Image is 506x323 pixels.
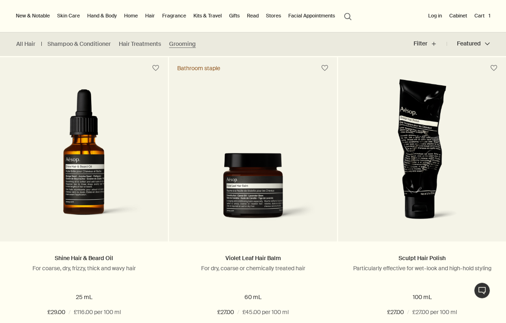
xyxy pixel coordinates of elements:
[350,265,494,272] p: Particularly effective for wet-look and high-hold styling
[407,308,409,317] span: /
[192,11,223,21] a: Kits & Travel
[242,308,289,317] span: £45.00 per 100 ml
[181,153,325,229] img: Violet Leaf Hair Balm in amber glass jar
[387,308,404,317] span: £27.00
[55,254,113,262] a: Shine Hair & Beard Oil
[86,11,118,21] a: Hand & Body
[237,308,239,317] span: /
[56,11,81,21] a: Skin Care
[12,89,156,229] img: Shine Hair & Beard Oil 25mL with pipette
[245,11,260,21] a: Read
[119,40,161,48] a: Hair Treatments
[47,40,111,48] a: Shampoo & Conditioner
[474,282,490,299] button: Live Assistance
[12,265,156,272] p: For coarse, dry, frizzy, thick and wavy hair
[473,11,492,21] button: Cart1
[427,11,444,21] button: Log in
[227,11,241,21] a: Gifts
[338,79,506,241] a: Sculpt Hair Polish in black tube
[287,11,337,21] a: Facial Appointments
[317,61,332,75] button: Save to cabinet
[448,11,469,21] a: Cabinet
[74,308,121,317] span: £116.00 per 100 ml
[412,308,457,317] span: £27.00 per 100 ml
[14,11,51,21] button: New & Notable
[16,40,35,48] a: All Hair
[169,79,337,241] a: Violet Leaf Hair Balm in amber glass jar
[177,65,220,72] div: Bathroom staple
[69,308,71,317] span: /
[225,254,281,262] a: Violet Leaf Hair Balm
[414,34,447,54] button: Filter
[148,61,163,75] button: Save to cabinet
[264,11,283,21] button: Stores
[181,265,325,272] p: For dry, coarse or chemically treated hair
[161,11,188,21] a: Fragrance
[341,8,355,24] button: Open search
[217,308,234,317] span: £27.00
[399,254,446,262] a: Sculpt Hair Polish
[447,34,490,54] button: Featured
[122,11,139,21] a: Home
[359,79,485,229] img: Sculpt Hair Polish in black tube
[169,40,196,48] a: Grooming
[487,61,501,75] button: Save to cabinet
[144,11,157,21] a: Hair
[47,308,65,317] span: £29.00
